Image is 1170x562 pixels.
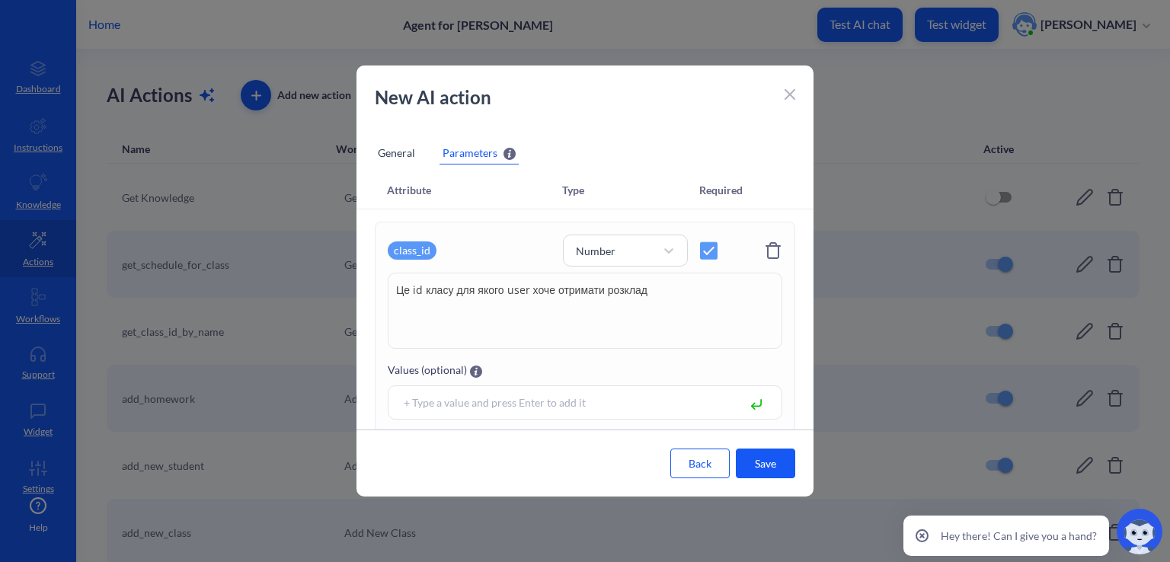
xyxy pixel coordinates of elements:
[387,184,562,196] div: Attribute
[443,145,497,161] span: Parameters
[941,528,1097,544] p: Hey there! Can I give you a hand?
[375,142,418,164] div: General
[562,184,699,196] div: Type
[736,449,795,478] button: Save
[388,273,782,349] textarea: Це id класу для якого user хоче отримати розклад
[576,243,615,259] div: Number
[396,394,736,411] input: + Type a value and press Enter to add it
[375,84,778,111] p: New AI action
[1117,509,1162,554] img: copilot-icon.svg
[388,241,436,260] div: class_id
[699,184,753,196] div: Required
[388,364,467,376] label: Values (optional)
[670,449,730,478] button: Back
